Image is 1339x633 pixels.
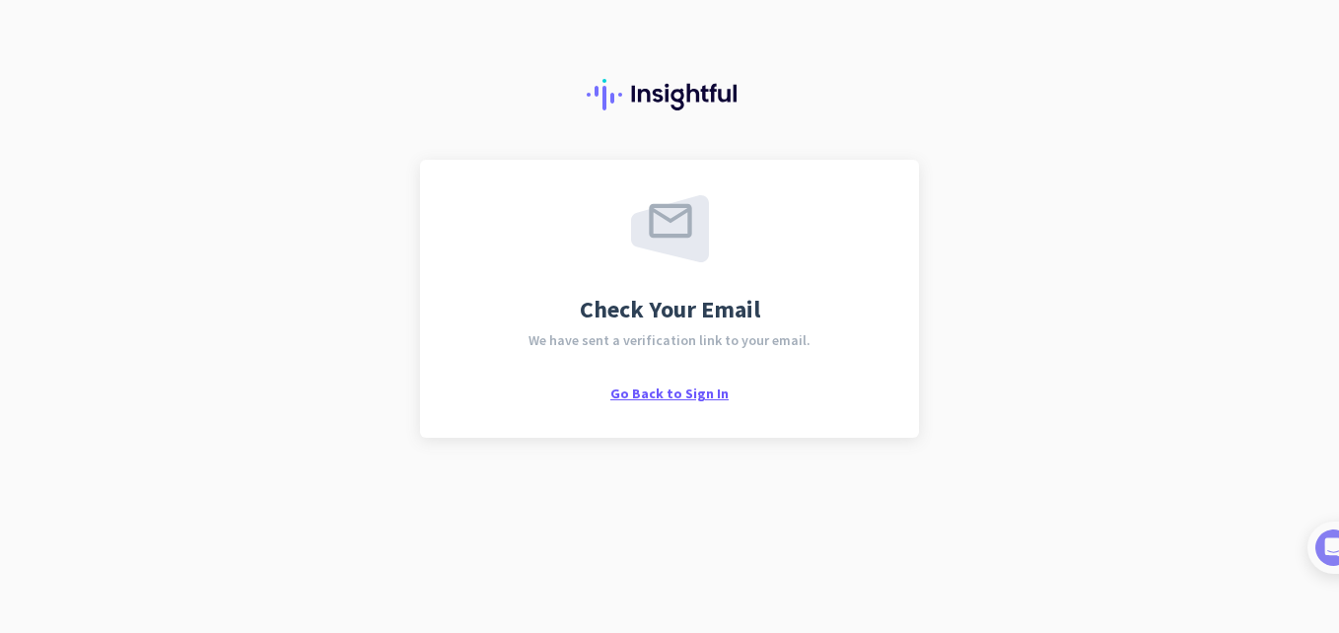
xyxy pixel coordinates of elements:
[631,195,709,262] img: email-sent
[529,333,810,347] span: We have sent a verification link to your email.
[580,298,760,321] span: Check Your Email
[587,79,752,110] img: Insightful
[610,385,729,402] span: Go Back to Sign In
